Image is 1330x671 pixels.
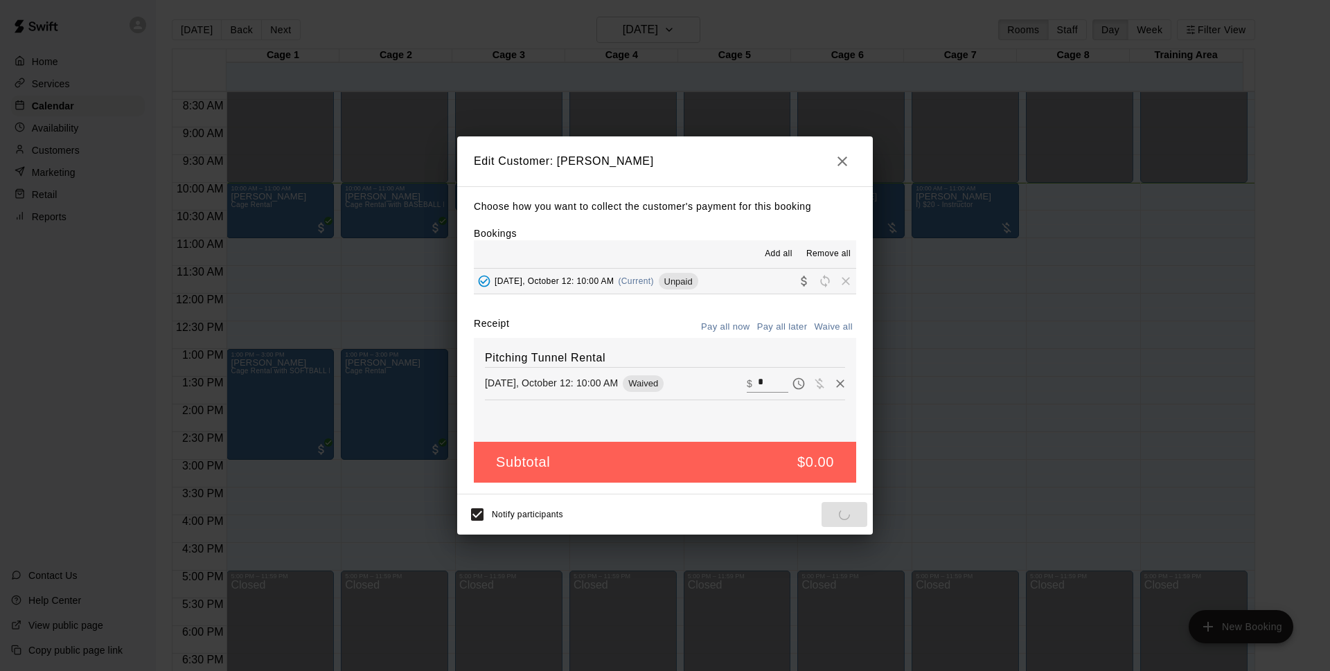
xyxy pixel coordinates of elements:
span: Remove all [806,247,851,261]
h5: Subtotal [496,453,550,472]
p: Choose how you want to collect the customer's payment for this booking [474,198,856,215]
span: Reschedule [815,276,835,286]
span: Collect payment [794,276,815,286]
span: Waived [623,378,664,388]
p: $ [747,377,752,391]
button: Pay all later [754,316,811,338]
button: Remove [830,373,851,394]
span: Add all [765,247,792,261]
span: Pay later [788,377,809,388]
label: Bookings [474,228,517,239]
button: Pay all now [698,316,754,338]
span: Notify participants [492,510,563,519]
button: Waive all [810,316,856,338]
span: Waive payment [809,377,830,388]
span: [DATE], October 12: 10:00 AM [495,276,614,286]
h2: Edit Customer: [PERSON_NAME] [457,136,873,186]
button: Remove all [801,243,856,265]
label: Receipt [474,316,509,338]
h5: $0.00 [797,453,834,472]
span: Remove [835,276,856,286]
p: [DATE], October 12: 10:00 AM [485,376,618,390]
button: Add all [756,243,801,265]
button: Added - Collect Payment[DATE], October 12: 10:00 AM(Current)UnpaidCollect paymentRescheduleRemove [474,269,856,294]
h6: Pitching Tunnel Rental [485,349,845,367]
span: (Current) [618,276,654,286]
button: Added - Collect Payment [474,271,495,292]
span: Unpaid [659,276,698,287]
